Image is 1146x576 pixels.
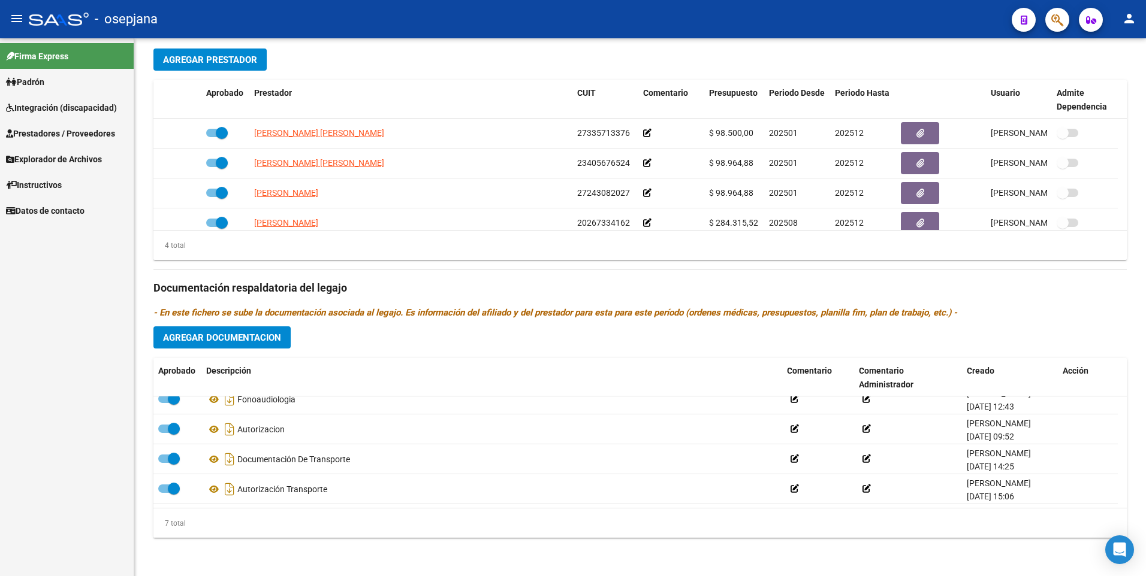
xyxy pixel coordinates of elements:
span: [PERSON_NAME] [254,218,318,228]
span: 202512 [835,188,864,198]
span: [PERSON_NAME] [PERSON_NAME] [254,158,384,168]
span: $ 98.964,88 [709,158,753,168]
datatable-header-cell: Prestador [249,80,572,120]
span: 27243082027 [577,188,630,198]
div: 7 total [153,517,186,530]
datatable-header-cell: Periodo Desde [764,80,830,120]
span: Aprobado [206,88,243,98]
datatable-header-cell: Comentario [638,80,704,120]
span: Usuario [991,88,1020,98]
button: Agregar Prestador [153,48,267,71]
span: Agregar Prestador [163,54,257,65]
div: Open Intercom Messenger [1105,535,1134,564]
span: Admite Dependencia [1057,88,1107,111]
div: Fonoaudiologia [206,390,777,409]
div: Autorización Transporte [206,480,777,499]
datatable-header-cell: Comentario [782,358,854,398]
span: Datos de contacto [6,204,85,217]
span: - osepjana [95,6,158,32]
div: Documentación De Transporte [206,450,777,469]
span: Firma Express [6,50,68,63]
datatable-header-cell: Periodo Hasta [830,80,896,120]
span: [PERSON_NAME] [967,448,1031,458]
h3: Documentación respaldatoria del legajo [153,280,1127,296]
span: [PERSON_NAME] [967,389,1031,398]
span: Instructivos [6,178,62,192]
datatable-header-cell: Creado [962,358,1058,398]
span: 202501 [769,158,798,168]
span: Explorador de Archivos [6,153,102,166]
span: Comentario Administrador [859,366,913,389]
span: Periodo Hasta [835,88,889,98]
span: [PERSON_NAME] [254,188,318,198]
mat-icon: menu [10,11,24,26]
span: [DATE] 14:25 [967,462,1014,471]
i: Descargar documento [222,480,237,499]
span: [PERSON_NAME] [DATE] [991,128,1085,138]
span: 202512 [835,218,864,228]
span: 202512 [835,158,864,168]
datatable-header-cell: Admite Dependencia [1052,80,1118,120]
div: 4 total [153,239,186,252]
div: Autorizacion [206,420,777,439]
datatable-header-cell: Usuario [986,80,1052,120]
span: [PERSON_NAME] [DATE] [991,188,1085,198]
span: 202508 [769,218,798,228]
span: $ 98.500,00 [709,128,753,138]
span: 202501 [769,188,798,198]
mat-icon: person [1122,11,1136,26]
datatable-header-cell: CUIT [572,80,638,120]
span: Presupuesto [709,88,758,98]
span: [DATE] 09:52 [967,432,1014,441]
span: Prestadores / Proveedores [6,127,115,140]
span: 202501 [769,128,798,138]
span: [DATE] 15:06 [967,492,1014,501]
span: 23405676524 [577,158,630,168]
i: Descargar documento [222,450,237,469]
datatable-header-cell: Acción [1058,358,1118,398]
button: Agregar Documentacion [153,326,291,348]
span: [PERSON_NAME] [PERSON_NAME] [254,128,384,138]
span: Agregar Documentacion [163,332,281,343]
span: 20267334162 [577,218,630,228]
span: Acción [1063,366,1088,375]
i: Descargar documento [222,390,237,409]
span: [PERSON_NAME] [DATE] [991,158,1085,168]
span: $ 98.964,88 [709,188,753,198]
span: Comentario [643,88,688,98]
datatable-header-cell: Aprobado [153,358,201,398]
datatable-header-cell: Presupuesto [704,80,764,120]
span: Aprobado [158,366,195,375]
i: - En este fichero se sube la documentación asociada al legajo. Es información del afiliado y del ... [153,307,957,318]
datatable-header-cell: Descripción [201,358,782,398]
span: [PERSON_NAME] [967,478,1031,488]
span: 27335713376 [577,128,630,138]
span: [DATE] 12:43 [967,402,1014,411]
span: Periodo Desde [769,88,825,98]
span: 202512 [835,128,864,138]
span: Integración (discapacidad) [6,101,117,114]
span: $ 284.315,52 [709,218,758,228]
datatable-header-cell: Aprobado [201,80,249,120]
span: Comentario [787,366,832,375]
span: Descripción [206,366,251,375]
span: [PERSON_NAME] [DATE] [991,218,1085,228]
span: [PERSON_NAME] [967,419,1031,428]
i: Descargar documento [222,420,237,439]
span: Padrón [6,75,44,89]
span: CUIT [577,88,596,98]
span: Prestador [254,88,292,98]
datatable-header-cell: Comentario Administrador [854,358,962,398]
span: Creado [967,366,994,375]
